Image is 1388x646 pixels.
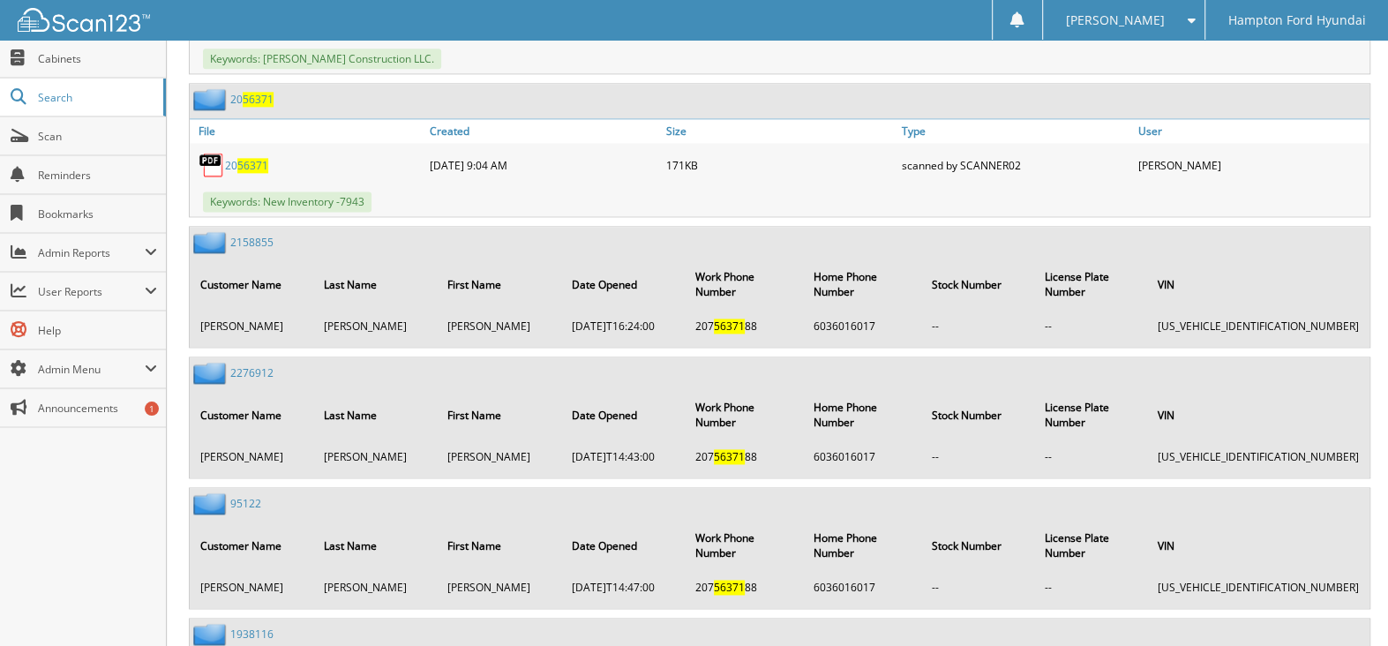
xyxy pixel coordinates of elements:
span: Admin Reports [38,245,145,260]
a: 2276912 [230,365,274,380]
td: [US_VEHICLE_IDENTIFICATION_NUMBER] [1149,442,1368,471]
div: 1 [145,402,159,416]
span: Bookmarks [38,207,157,222]
span: [PERSON_NAME] [1066,15,1165,26]
a: User [1134,119,1369,143]
div: [PERSON_NAME] [1134,147,1369,183]
td: [DATE]T16:24:00 [562,312,684,341]
th: Stock Number [923,389,1034,440]
td: -- [923,573,1034,602]
td: [PERSON_NAME] [191,312,313,341]
span: Reminders [38,168,157,183]
span: Search [38,90,154,105]
td: 6036016017 [805,442,921,471]
img: folder2.png [193,492,230,515]
td: [PERSON_NAME] [191,442,313,471]
span: 56371 [714,449,745,464]
td: -- [1036,312,1147,341]
img: PDF.png [199,152,225,178]
th: VIN [1149,520,1368,571]
th: License Plate Number [1036,259,1147,310]
iframe: Chat Widget [1300,561,1388,646]
th: Last Name [315,389,437,440]
span: Help [38,323,157,338]
td: -- [923,312,1034,341]
a: Created [425,119,661,143]
img: folder2.png [193,88,230,110]
th: Work Phone Number [686,520,803,571]
th: Home Phone Number [805,389,921,440]
td: [US_VEHICLE_IDENTIFICATION_NUMBER] [1149,312,1368,341]
th: Work Phone Number [686,389,803,440]
td: [PERSON_NAME] [439,573,560,602]
img: folder2.png [193,231,230,253]
a: Size [662,119,897,143]
span: Hampton Ford Hyundai [1227,15,1365,26]
td: [PERSON_NAME] [439,442,560,471]
span: 56371 [714,319,745,334]
td: 207 88 [686,573,803,602]
th: Last Name [315,520,437,571]
span: 56371 [243,92,274,107]
td: [PERSON_NAME] [315,312,437,341]
td: 6036016017 [805,312,921,341]
td: [PERSON_NAME] [315,573,437,602]
th: Home Phone Number [805,259,921,310]
td: 207 88 [686,312,803,341]
th: License Plate Number [1036,520,1147,571]
td: [PERSON_NAME] [315,442,437,471]
a: Type [897,119,1133,143]
span: Scan [38,129,157,144]
td: [PERSON_NAME] [439,312,560,341]
th: VIN [1149,259,1368,310]
a: 1938116 [230,627,274,642]
span: Keywords: New Inventory -7943 [203,192,371,212]
img: folder2.png [193,623,230,645]
th: Date Opened [562,259,684,310]
td: [PERSON_NAME] [191,573,313,602]
span: Admin Menu [38,362,145,377]
div: 171KB [662,147,897,183]
td: -- [923,442,1034,471]
td: [DATE]T14:43:00 [562,442,684,471]
th: Date Opened [562,520,684,571]
th: Home Phone Number [805,520,921,571]
div: [DATE] 9:04 AM [425,147,661,183]
td: 207 88 [686,442,803,471]
td: -- [1036,442,1147,471]
th: Work Phone Number [686,259,803,310]
th: License Plate Number [1036,389,1147,440]
th: Date Opened [562,389,684,440]
img: scan123-logo-white.svg [18,8,150,32]
a: 2158855 [230,235,274,250]
td: -- [1036,573,1147,602]
img: folder2.png [193,362,230,384]
th: First Name [439,389,560,440]
a: 95122 [230,496,261,511]
th: Customer Name [191,259,313,310]
a: 2056371 [230,92,274,107]
th: First Name [439,259,560,310]
span: Cabinets [38,51,157,66]
td: [US_VEHICLE_IDENTIFICATION_NUMBER] [1149,573,1368,602]
span: Announcements [38,401,157,416]
td: 6036016017 [805,573,921,602]
span: 56371 [237,158,268,173]
th: Last Name [315,259,437,310]
th: VIN [1149,389,1368,440]
th: Customer Name [191,389,313,440]
span: Keywords: [PERSON_NAME] Construction LLC. [203,49,441,69]
th: Stock Number [923,259,1034,310]
a: File [190,119,425,143]
div: scanned by SCANNER02 [897,147,1133,183]
th: Customer Name [191,520,313,571]
span: 56371 [714,580,745,595]
td: [DATE]T14:47:00 [562,573,684,602]
span: User Reports [38,284,145,299]
a: 2056371 [225,158,268,173]
th: First Name [439,520,560,571]
th: Stock Number [923,520,1034,571]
